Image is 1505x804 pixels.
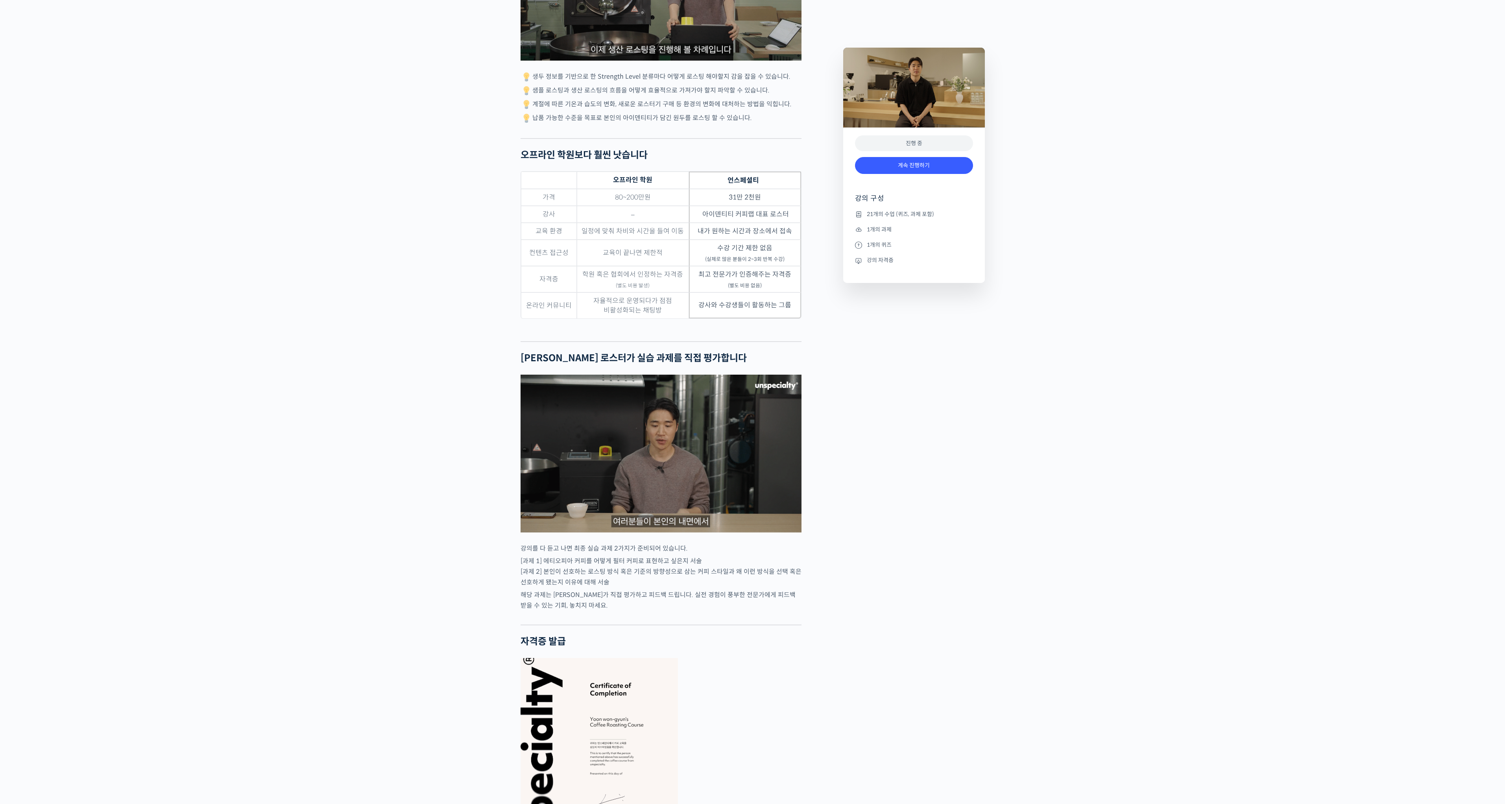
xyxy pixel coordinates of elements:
strong: 오프라인 학원보다 훨씬 낫습니다 [521,149,648,161]
strong: 자격증 발급 [521,636,566,647]
td: 자율적으로 운영되다가 점점 비활성화되는 채팅방 [577,292,689,318]
strong: 오프라인 학원 [613,176,652,184]
p: 생두 정보를 기반으로 한 Strength Level 분류마다 어떻게 로스팅 해야할지 감을 잡을 수 있습니다. [521,71,801,83]
h4: 강의 구성 [855,194,973,209]
td: 교육이 끝나면 제한적 [577,240,689,266]
td: 아이덴티티 커피랩 대표 로스터 [689,206,801,223]
p: 해당 과제는 [PERSON_NAME]가 직접 평가하고 피드백 드립니다. 실전 경험이 풍부한 전문가에게 피드백 받을 수 있는 기회, 놓치지 마세요. [521,590,801,611]
li: 21개의 수업 (퀴즈, 과제 포함) [855,209,973,219]
div: 진행 중 [855,135,973,152]
td: 내가 원하는 시간과 장소에서 접속 [689,223,801,240]
td: – [577,206,689,223]
a: 대화 [52,250,102,269]
a: 계속 진행하기 [855,157,973,174]
span: 홈 [25,261,30,268]
span: 설정 [122,261,131,268]
td: 수강 기간 제한 없음 [689,240,801,266]
th: 언스페셜티 [689,172,801,189]
p: 납품 가능한 수준을 목표로 본인의 아이덴티티가 담긴 원두를 로스팅 할 수 있습니다. [521,113,801,124]
sub: (별도 비용 발생) [616,283,650,289]
td: 강사 [521,206,577,223]
td: 교육 환경 [521,223,577,240]
p: 계절에 따른 기온과 습도의 변화, 새로운 로스터기 구매 등 환경의 변화에 대처하는 방법을 익힙니다. [521,99,801,111]
strong: [PERSON_NAME] 로스터가 실습 과제를 직접 평가합니다 [521,352,747,364]
p: [과제 1] 에티오피아 커피를 어떻게 필터 커피로 표현하고 싶은지 서술 [과제 2] 본인이 선호하는 로스팅 방식 혹은 기준의 방향성으로 삼는 커피 스타일과 왜 이런 방식을 선... [521,556,801,588]
li: 1개의 퀴즈 [855,240,973,250]
img: 💡 [522,100,531,109]
li: 1개의 과제 [855,225,973,234]
td: 31만 2천원 [689,189,801,206]
td: 80~200만원 [577,189,689,206]
sub: (실제로 많은 분들이 2~3회 반복 수강) [705,256,785,262]
sub: (별도 비용 없음) [728,283,762,289]
img: 💡 [522,72,531,82]
img: 💡 [522,86,531,96]
td: 온라인 커뮤니티 [521,292,577,318]
span: 대화 [72,262,81,268]
td: 강사와 수강생들이 활동하는 그룹 [689,292,801,318]
td: 학원 혹은 협회에서 인정하는 자격증 [577,266,689,292]
td: 자격증 [521,266,577,292]
td: 가격 [521,189,577,206]
td: 일정에 맞춰 차비와 시간을 들여 이동 [577,223,689,240]
a: 홈 [2,250,52,269]
a: 설정 [102,250,151,269]
td: 최고 전문가가 인증해주는 자격증 [689,266,801,292]
td: 컨텐츠 접근성 [521,240,577,266]
img: 💡 [522,114,531,123]
li: 강의 자격증 [855,256,973,265]
p: 강의를 다 듣고 나면 최종 실습 과제 2가지가 준비되어 있습니다. [521,543,801,554]
p: 샘플 로스팅과 생산 로스팅의 흐름을 어떻게 효율적으로 가져가야 할지 파악할 수 있습니다. [521,85,801,97]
